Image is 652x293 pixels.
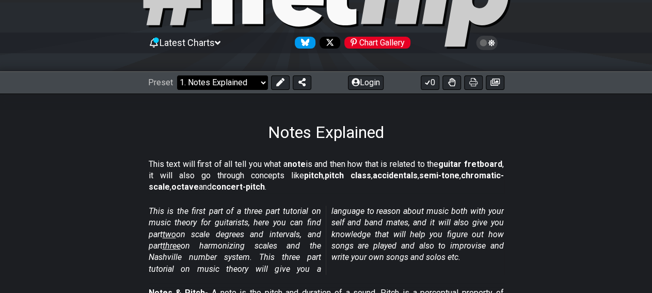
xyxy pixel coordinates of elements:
[421,75,439,90] button: 0
[177,75,268,90] select: Preset
[419,171,459,180] strong: semi-tone
[149,159,504,193] p: This text will first of all tell you what a is and then how that is related to the , it will also...
[325,171,371,180] strong: pitch class
[293,75,311,90] button: Share Preset
[148,78,173,87] span: Preset
[163,229,176,239] span: two
[171,182,199,192] strong: octave
[149,206,504,274] em: This is the first part of a three part tutorial on music theory for guitarists, here you can find...
[486,75,504,90] button: Create image
[442,75,461,90] button: Toggle Dexterity for all fretkits
[304,171,323,180] strong: pitch
[315,37,340,49] a: Follow #fretflip at X
[271,75,290,90] button: Edit Preset
[160,37,215,48] span: Latest Charts
[464,75,483,90] button: Print
[348,75,384,90] button: Login
[212,182,265,192] strong: concert-pitch
[163,241,181,251] span: three
[268,122,384,142] h1: Notes Explained
[481,38,493,48] span: Toggle light / dark theme
[438,159,502,169] strong: guitar fretboard
[291,37,315,49] a: Follow #fretflip at Bluesky
[340,37,410,49] a: #fretflip at Pinterest
[344,37,410,49] div: Chart Gallery
[288,159,306,169] strong: note
[373,171,418,180] strong: accidentals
